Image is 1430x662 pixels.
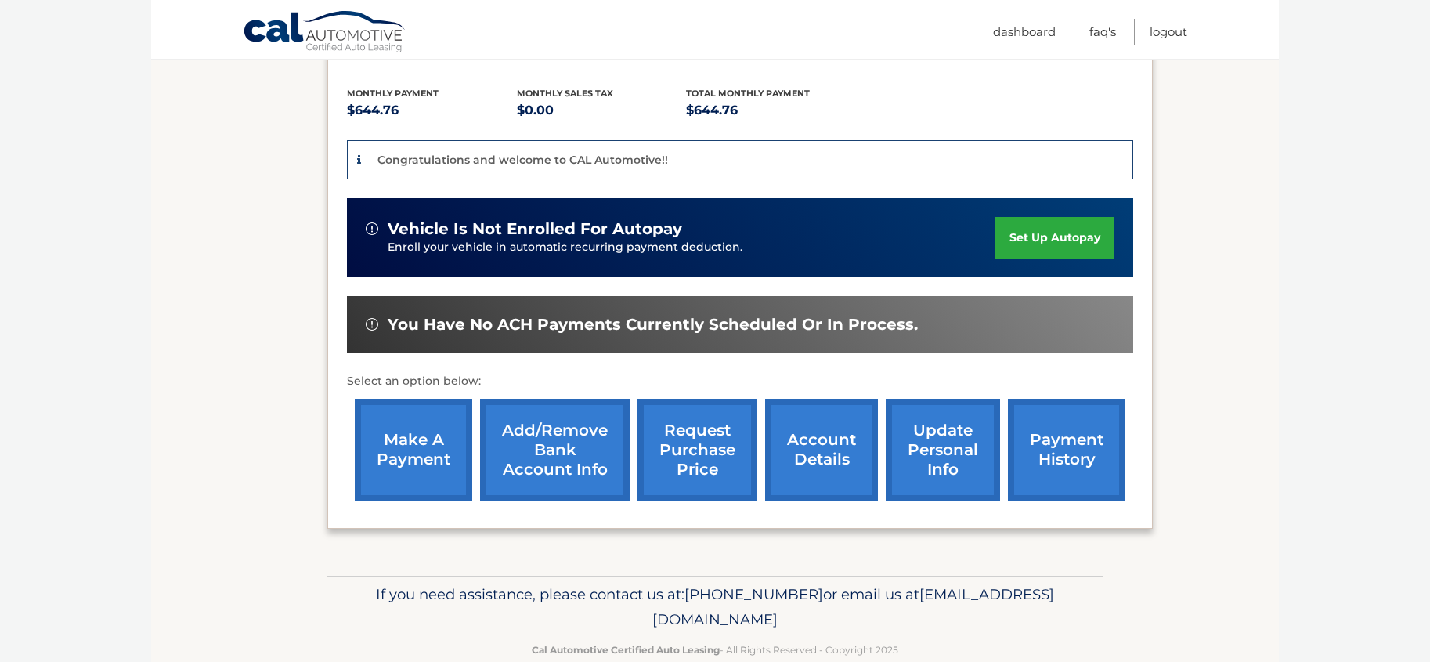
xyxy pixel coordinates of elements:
[637,399,757,501] a: request purchase price
[377,153,668,167] p: Congratulations and welcome to CAL Automotive!!
[532,644,720,656] strong: Cal Automotive Certified Auto Leasing
[1089,19,1116,45] a: FAQ's
[366,318,378,331] img: alert-white.svg
[388,219,682,239] span: vehicle is not enrolled for autopay
[517,99,687,121] p: $0.00
[686,88,810,99] span: Total Monthly Payment
[995,217,1114,259] a: set up autopay
[684,585,823,603] span: [PHONE_NUMBER]
[480,399,630,501] a: Add/Remove bank account info
[686,99,856,121] p: $644.76
[1008,399,1125,501] a: payment history
[388,315,918,335] span: You have no ACH payments currently scheduled or in process.
[765,399,878,501] a: account details
[347,88,439,99] span: Monthly Payment
[347,99,517,121] p: $644.76
[993,19,1056,45] a: Dashboard
[517,88,613,99] span: Monthly sales Tax
[366,222,378,235] img: alert-white.svg
[886,399,1000,501] a: update personal info
[347,372,1133,391] p: Select an option below:
[1150,19,1187,45] a: Logout
[338,582,1092,632] p: If you need assistance, please contact us at: or email us at
[243,10,407,56] a: Cal Automotive
[338,642,1092,658] p: - All Rights Reserved - Copyright 2025
[388,239,995,256] p: Enroll your vehicle in automatic recurring payment deduction.
[355,399,472,501] a: make a payment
